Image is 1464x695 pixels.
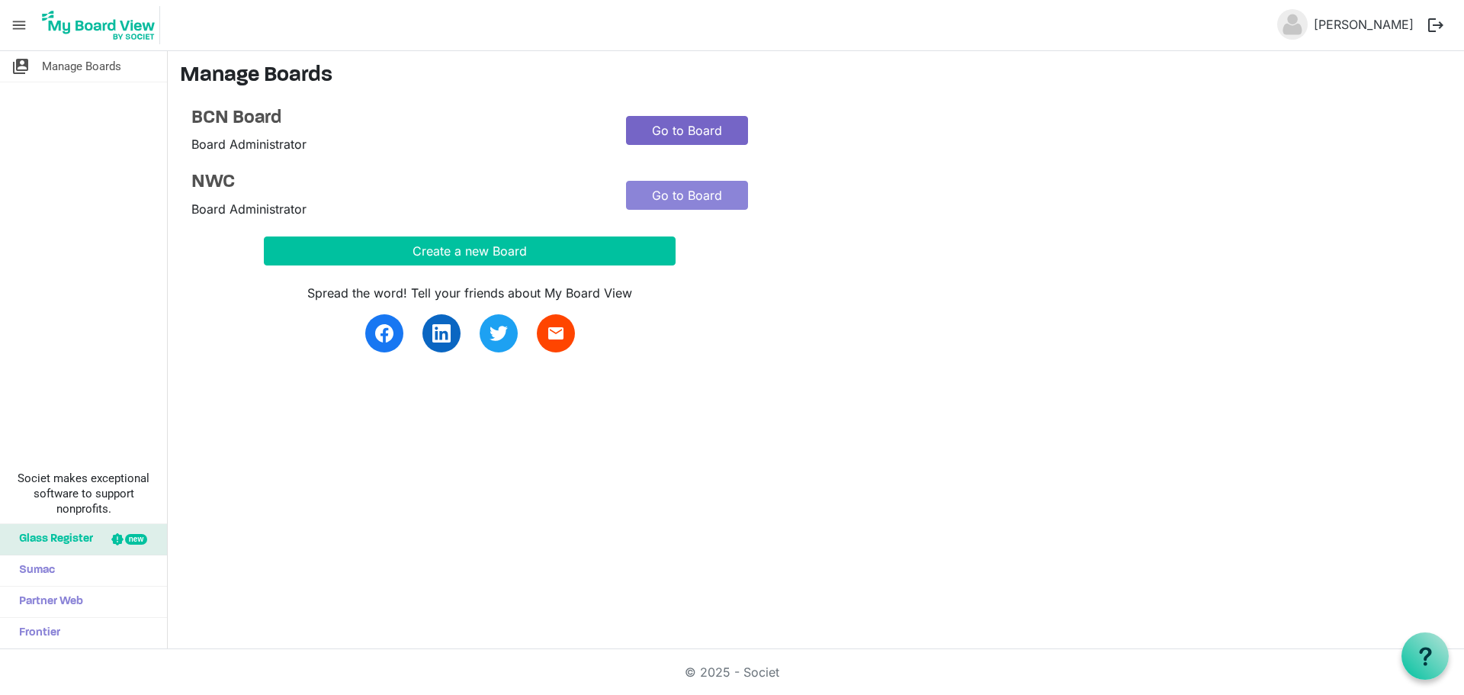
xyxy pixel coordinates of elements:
[490,324,508,343] img: twitter.svg
[125,534,147,545] div: new
[547,324,565,343] span: email
[264,236,676,265] button: Create a new Board
[1277,9,1308,40] img: no-profile-picture.svg
[375,324,393,343] img: facebook.svg
[191,108,603,130] a: BCN Board
[37,6,166,44] a: My Board View Logo
[11,587,83,617] span: Partner Web
[191,137,307,152] span: Board Administrator
[5,11,34,40] span: menu
[626,181,748,210] a: Go to Board
[432,324,451,343] img: linkedin.svg
[685,664,779,680] a: © 2025 - Societ
[37,6,160,44] img: My Board View Logo
[191,201,307,217] span: Board Administrator
[1420,9,1452,41] button: logout
[180,63,1452,89] h3: Manage Boards
[11,51,30,82] span: switch_account
[191,172,603,194] a: NWC
[11,555,55,586] span: Sumac
[1308,9,1420,40] a: [PERSON_NAME]
[11,618,60,648] span: Frontier
[42,51,121,82] span: Manage Boards
[264,284,676,302] div: Spread the word! Tell your friends about My Board View
[11,524,93,555] span: Glass Register
[7,471,160,516] span: Societ makes exceptional software to support nonprofits.
[626,116,748,145] a: Go to Board
[537,314,575,352] a: email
